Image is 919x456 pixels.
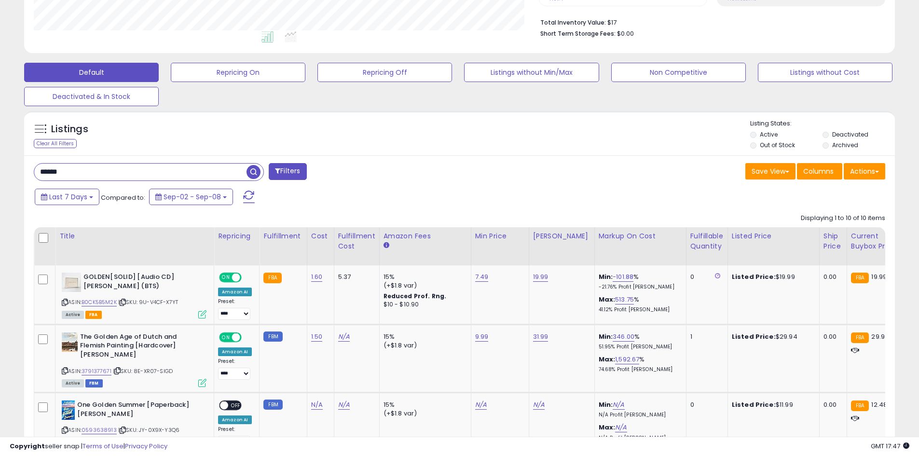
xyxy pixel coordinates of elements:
a: -101.88 [613,272,633,282]
span: Sep-02 - Sep-08 [164,192,221,202]
span: 19.99 [871,272,887,281]
div: 15% [384,401,464,409]
span: OFF [228,401,244,410]
p: Listing States: [750,119,895,128]
b: Max: [599,423,616,432]
button: Repricing On [171,63,305,82]
button: Sep-02 - Sep-08 [149,189,233,205]
div: % [599,295,679,313]
button: Filters [269,163,306,180]
div: Amazon AI [218,347,252,356]
div: 15% [384,273,464,281]
div: 0 [690,401,720,409]
span: ON [220,333,232,341]
b: Max: [599,355,616,364]
a: N/A [613,400,624,410]
div: % [599,355,679,373]
a: Privacy Policy [125,442,167,451]
img: 411CuFH+lhL._SL40_.jpg [62,332,78,352]
div: Markup on Cost [599,231,682,241]
div: ASIN: [62,401,206,445]
span: | SKU: JY-0X9X-Y3Q6 [118,426,179,434]
a: 1,592.67 [615,355,639,364]
span: Columns [803,166,834,176]
small: FBA [851,273,869,283]
div: Title [59,231,210,241]
a: 1.50 [311,332,323,342]
span: FBA [85,311,102,319]
div: Cost [311,231,330,241]
b: GOLDEN[SOLID] [Audio CD] [PERSON_NAME] (BTS) [83,273,201,293]
div: % [599,273,679,290]
div: 0.00 [823,332,839,341]
a: 3791377671 [82,367,111,375]
span: 12.48 [871,400,887,409]
div: Min Price [475,231,525,241]
span: | SKU: 8E-XR07-SIGD [113,367,173,375]
span: Last 7 Days [49,192,87,202]
p: 41.12% Profit [PERSON_NAME] [599,306,679,313]
a: N/A [311,400,323,410]
b: One Golden Summer [Paperback] [PERSON_NAME] [77,401,194,421]
button: Last 7 Days [35,189,99,205]
b: Reduced Prof. Rng. [384,292,447,300]
a: 31.99 [533,332,549,342]
b: Min: [599,332,613,341]
span: Compared to: [101,193,145,202]
div: Amazon AI [218,288,252,296]
b: Short Term Storage Fees: [540,29,616,38]
span: OFF [240,333,256,341]
div: [PERSON_NAME] [533,231,590,241]
a: 7.49 [475,272,489,282]
p: -21.76% Profit [PERSON_NAME] [599,284,679,290]
div: (+$1.8 var) [384,409,464,418]
li: $17 [540,16,878,28]
span: ON [220,274,232,282]
a: B0CK5B5M2K [82,298,117,306]
th: The percentage added to the cost of goods (COGS) that forms the calculator for Min & Max prices. [594,227,686,265]
div: Preset: [218,358,252,380]
button: Columns [797,163,842,180]
span: OFF [240,274,256,282]
a: N/A [475,400,487,410]
img: 41OjAoT14nL._SL40_.jpg [62,401,75,420]
small: FBA [263,273,281,283]
strong: Copyright [10,442,45,451]
button: Listings without Min/Max [464,63,599,82]
span: $0.00 [617,29,634,38]
div: $10 - $10.90 [384,301,464,309]
span: 2025-09-16 17:47 GMT [871,442,909,451]
div: seller snap | | [10,442,167,451]
div: Listed Price [732,231,815,241]
span: All listings currently available for purchase on Amazon [62,379,84,387]
button: Repricing Off [317,63,452,82]
small: FBA [851,401,869,411]
div: Fulfillment Cost [338,231,375,251]
button: Listings without Cost [758,63,892,82]
div: ASIN: [62,332,206,386]
div: 15% [384,332,464,341]
small: FBM [263,400,282,410]
b: Total Inventory Value: [540,18,606,27]
a: 19.99 [533,272,549,282]
div: (+$1.8 var) [384,341,464,350]
a: 0593638913 [82,426,117,434]
img: 31951PVJQaL._SL40_.jpg [62,273,81,292]
div: Displaying 1 to 10 of 10 items [801,214,885,223]
a: N/A [338,332,350,342]
div: % [599,332,679,350]
div: $29.94 [732,332,812,341]
div: Current Buybox Price [851,231,901,251]
div: Ship Price [823,231,843,251]
a: N/A [533,400,545,410]
div: Repricing [218,231,255,241]
small: FBA [851,332,869,343]
span: FBM [85,379,103,387]
button: Default [24,63,159,82]
a: 346.00 [613,332,634,342]
b: Min: [599,272,613,281]
label: Active [760,130,778,138]
div: Fulfillment [263,231,302,241]
div: Preset: [218,298,252,320]
div: 0.00 [823,401,839,409]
